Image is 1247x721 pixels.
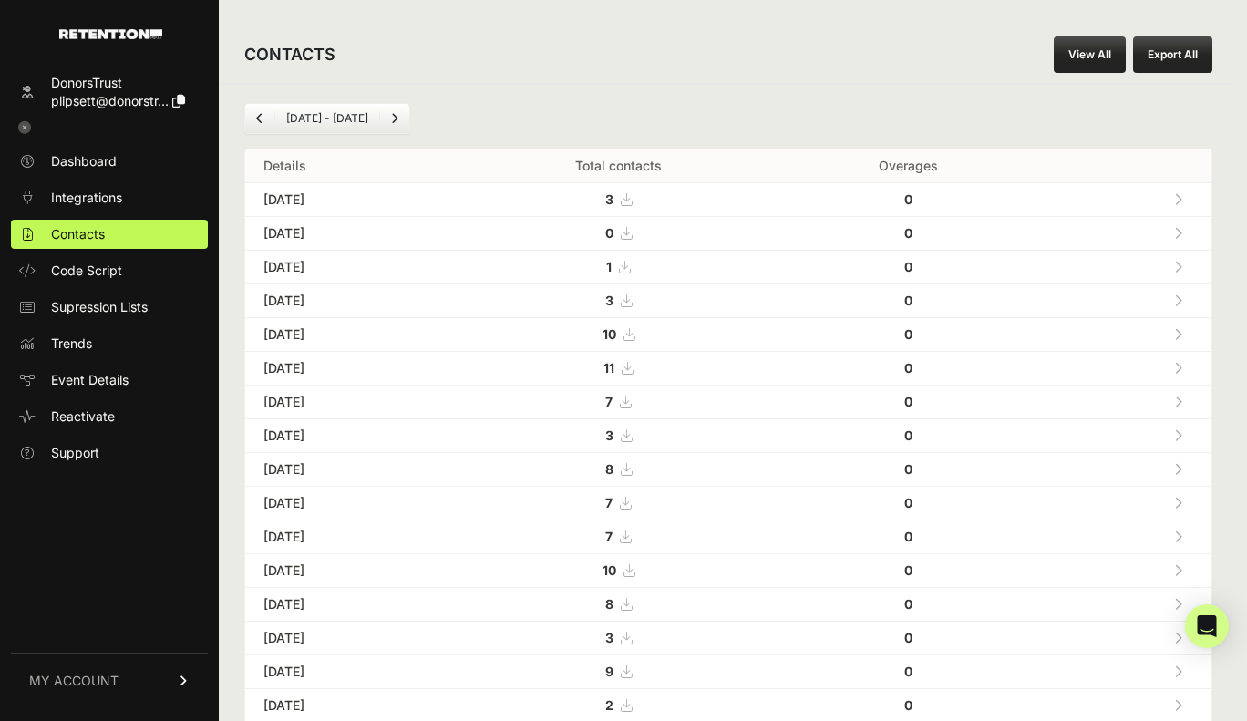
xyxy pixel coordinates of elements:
[904,191,912,207] strong: 0
[380,104,409,133] a: Next
[245,554,456,588] td: [DATE]
[605,630,632,645] a: 3
[904,225,912,241] strong: 0
[51,371,129,389] span: Event Details
[245,183,456,217] td: [DATE]
[245,352,456,386] td: [DATE]
[456,149,782,183] th: Total contacts
[605,225,613,241] strong: 0
[51,93,169,108] span: plipsett@donorstr...
[51,262,122,280] span: Code Script
[605,461,632,477] a: 8
[605,293,613,308] strong: 3
[605,427,632,443] a: 3
[274,111,379,126] li: [DATE] - [DATE]
[605,596,613,612] strong: 8
[11,402,208,431] a: Reactivate
[11,256,208,285] a: Code Script
[245,487,456,520] td: [DATE]
[51,152,117,170] span: Dashboard
[603,326,616,342] strong: 10
[245,386,456,419] td: [DATE]
[245,453,456,487] td: [DATE]
[904,664,912,679] strong: 0
[11,438,208,468] a: Support
[605,427,613,443] strong: 3
[904,394,912,409] strong: 0
[605,697,632,713] a: 2
[605,191,632,207] a: 3
[904,461,912,477] strong: 0
[11,293,208,322] a: Supression Lists
[605,630,613,645] strong: 3
[605,394,613,409] strong: 7
[904,630,912,645] strong: 0
[245,284,456,318] td: [DATE]
[51,189,122,207] span: Integrations
[11,329,208,358] a: Trends
[51,298,148,316] span: Supression Lists
[904,562,912,578] strong: 0
[904,360,912,376] strong: 0
[245,217,456,251] td: [DATE]
[605,664,613,679] strong: 9
[605,529,631,544] a: 7
[605,191,613,207] strong: 3
[904,596,912,612] strong: 0
[603,326,634,342] a: 10
[59,29,162,39] img: Retention.com
[51,335,92,353] span: Trends
[51,225,105,243] span: Contacts
[606,259,612,274] strong: 1
[244,42,335,67] h2: CONTACTS
[603,360,633,376] a: 11
[11,220,208,249] a: Contacts
[245,520,456,554] td: [DATE]
[605,495,613,510] strong: 7
[1133,36,1212,73] button: Export All
[51,444,99,462] span: Support
[605,697,613,713] strong: 2
[51,407,115,426] span: Reactivate
[904,259,912,274] strong: 0
[904,293,912,308] strong: 0
[904,427,912,443] strong: 0
[11,183,208,212] a: Integrations
[605,596,632,612] a: 8
[11,68,208,116] a: DonorsTrust plipsett@donorstr...
[245,622,456,655] td: [DATE]
[603,360,614,376] strong: 11
[245,419,456,453] td: [DATE]
[245,149,456,183] th: Details
[603,562,616,578] strong: 10
[245,251,456,284] td: [DATE]
[605,293,632,308] a: 3
[51,74,185,92] div: DonorsTrust
[605,664,632,679] a: 9
[605,495,631,510] a: 7
[245,588,456,622] td: [DATE]
[904,495,912,510] strong: 0
[904,697,912,713] strong: 0
[245,655,456,689] td: [DATE]
[245,318,456,352] td: [DATE]
[1185,604,1229,648] div: Open Intercom Messenger
[245,104,274,133] a: Previous
[606,259,630,274] a: 1
[29,672,119,690] span: MY ACCOUNT
[781,149,1035,183] th: Overages
[605,461,613,477] strong: 8
[11,366,208,395] a: Event Details
[11,653,208,708] a: MY ACCOUNT
[904,326,912,342] strong: 0
[904,529,912,544] strong: 0
[605,529,613,544] strong: 7
[11,147,208,176] a: Dashboard
[1054,36,1126,73] a: View All
[605,394,631,409] a: 7
[603,562,634,578] a: 10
